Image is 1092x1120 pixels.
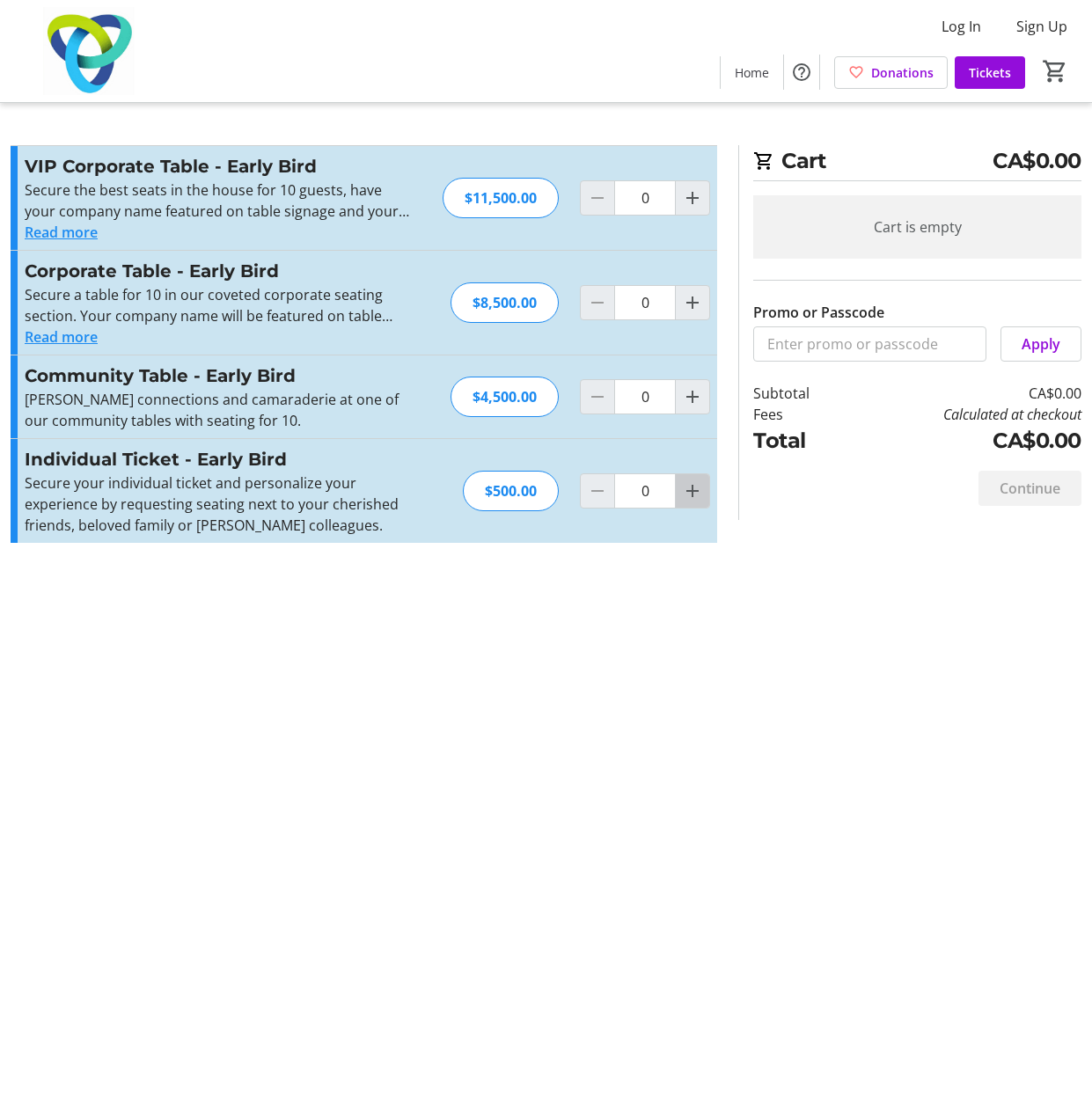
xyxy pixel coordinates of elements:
h3: Corporate Table - Early Bird [25,258,409,284]
div: $4,500.00 [451,377,559,417]
div: $11,500.00 [443,178,559,218]
h3: Community Table - Early Bird [25,362,409,389]
input: Individual Ticket - Early Bird Quantity [614,473,676,509]
span: Apply [1022,333,1060,355]
td: Calculated at checkout [848,404,1081,425]
button: Sign Up [1002,12,1081,40]
div: $8,500.00 [451,282,559,323]
span: Tickets [969,63,1011,82]
h2: Cart [753,145,1081,181]
label: Promo or Passcode [753,302,884,323]
div: $500.00 [463,471,559,511]
input: VIP Corporate Table - Early Bird Quantity [614,180,676,216]
button: Increment by one [676,474,709,508]
a: Donations [834,56,948,89]
div: Cart is empty [753,195,1081,259]
td: CA$0.00 [848,425,1081,457]
button: Increment by one [676,181,709,215]
input: Enter promo or passcode [753,326,986,362]
button: Help [784,55,819,90]
span: Log In [942,16,981,37]
p: Secure a table for 10 in our coveted corporate seating section. Your company name will be feature... [25,284,409,326]
p: Secure the best seats in the house for 10 guests, have your company name featured on table signag... [25,179,409,222]
a: Home [721,56,783,89]
h3: Individual Ticket - Early Bird [25,446,409,472]
button: Log In [927,12,995,40]
p: Secure your individual ticket and personalize your experience by requesting seating next to your ... [25,472,409,536]
td: Total [753,425,848,457]
button: Increment by one [676,380,709,414]
span: Donations [871,63,934,82]
span: CA$0.00 [993,145,1081,177]
input: Community Table - Early Bird Quantity [614,379,676,414]
input: Corporate Table - Early Bird Quantity [614,285,676,320]
img: Trillium Health Partners Foundation's Logo [11,7,167,95]
p: [PERSON_NAME] connections and camaraderie at one of our community tables with seating for 10. [25,389,409,431]
button: Apply [1000,326,1081,362]
td: Fees [753,404,848,425]
a: Tickets [955,56,1025,89]
td: CA$0.00 [848,383,1081,404]
span: Sign Up [1016,16,1067,37]
span: Home [735,63,769,82]
button: Cart [1039,55,1071,87]
h3: VIP Corporate Table - Early Bird [25,153,409,179]
button: Increment by one [676,286,709,319]
button: Read more [25,326,98,348]
button: Read more [25,222,98,243]
td: Subtotal [753,383,848,404]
